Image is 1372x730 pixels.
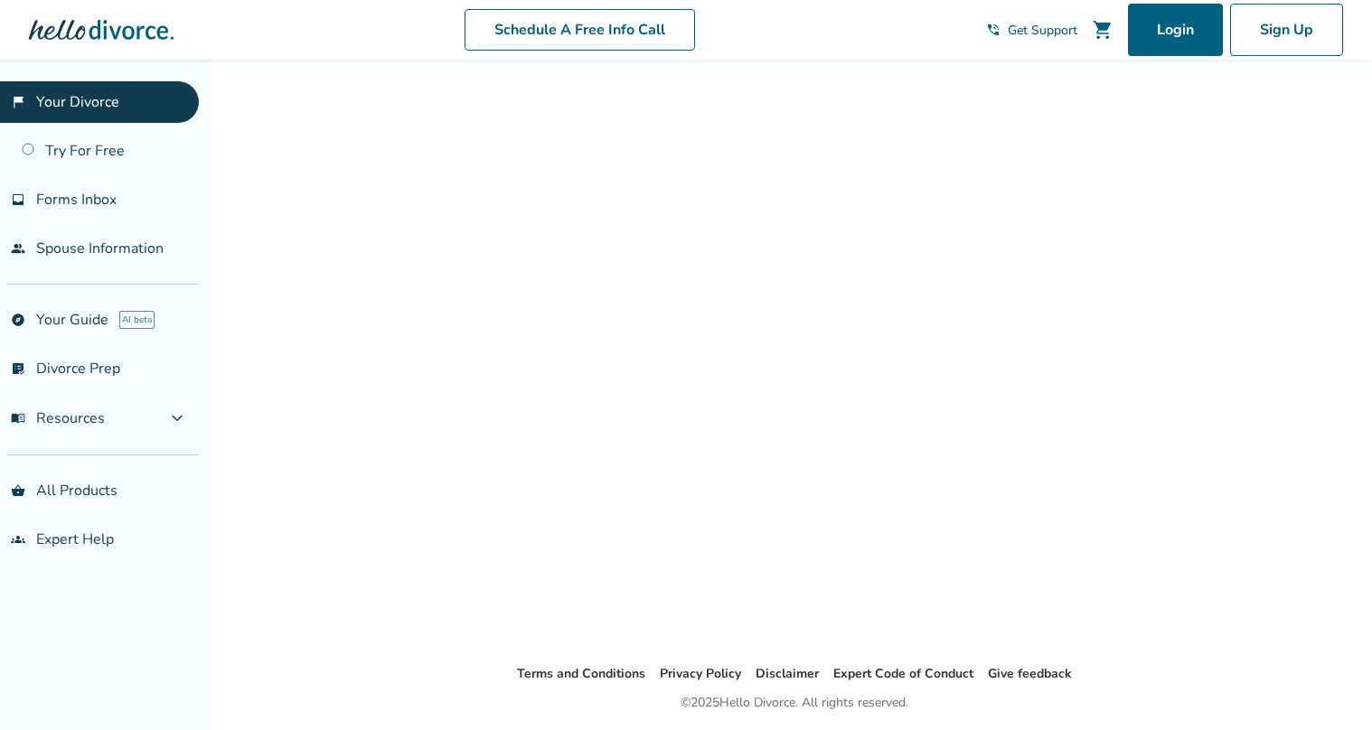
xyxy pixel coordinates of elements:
span: list_alt_check [11,361,25,376]
span: explore [11,313,25,327]
span: Resources [11,408,105,428]
li: Disclaimer [756,663,819,685]
span: groups [11,532,25,547]
span: shopping_basket [11,483,25,498]
span: shopping_cart [1092,19,1114,41]
span: flag_2 [11,95,25,109]
span: inbox [11,192,25,207]
a: Expert Code of Conduct [833,665,973,682]
a: Sign Up [1230,4,1343,56]
a: Privacy Policy [660,665,741,682]
span: Forms Inbox [36,190,117,210]
a: Login [1128,4,1223,56]
a: Terms and Conditions [517,665,645,682]
span: Get Support [1008,22,1077,39]
span: expand_more [166,407,188,429]
a: phone_in_talkGet Support [986,22,1077,39]
li: Give feedback [988,663,1072,685]
span: people [11,241,25,256]
span: menu_book [11,411,25,426]
span: phone_in_talk [986,23,1001,37]
span: AI beta [119,311,155,329]
a: Schedule A Free Info Call [465,9,695,51]
div: © 2025 Hello Divorce. All rights reserved. [681,692,908,714]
